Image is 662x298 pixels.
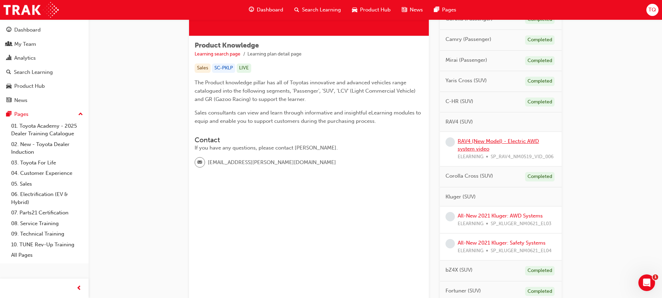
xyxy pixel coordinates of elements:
span: news-icon [402,6,407,14]
div: Completed [525,77,555,86]
a: Analytics [3,52,86,65]
li: Learning plan detail page [247,50,302,58]
a: News [3,94,86,107]
a: 10. TUNE Rev-Up Training [8,239,86,250]
span: search-icon [6,69,11,76]
span: search-icon [294,6,299,14]
a: car-iconProduct Hub [346,3,396,17]
div: If you have any questions, please contact [PERSON_NAME]. [195,144,423,152]
span: Camry (Passenger) [446,35,491,43]
button: DashboardMy TeamAnalyticsSearch LearningProduct HubNews [3,22,86,108]
span: SP_KLUGER_NM0621_EL03 [491,220,551,228]
div: News [14,96,27,104]
div: SC-PKLP [212,63,235,73]
span: SP_KLUGER_NM0621_EL04 [491,247,551,255]
span: The Product knowledge pillar has all of Toyotas innovative and advanced vehicles range catalogued... [195,79,417,102]
span: Pages [442,6,456,14]
a: RAV4 (New Model) - Electric AWD system video [458,138,539,152]
span: Corolla Cross (SUV) [446,172,493,180]
div: Search Learning [14,68,53,76]
span: pages-icon [434,6,439,14]
span: Fortuner (SUV) [446,287,481,295]
a: search-iconSearch Learning [289,3,346,17]
span: bZ4X (SUV) [446,266,473,274]
div: Completed [525,97,555,107]
img: Trak [3,2,59,18]
div: Sales [195,63,211,73]
a: My Team [3,38,86,51]
span: email-icon [197,158,202,167]
div: Completed [525,56,555,66]
span: Kluger (SUV) [446,193,476,201]
span: learningRecordVerb_NONE-icon [446,239,455,248]
div: Pages [14,110,28,118]
span: 1 [653,274,658,280]
span: news-icon [6,97,11,104]
button: Pages [3,108,86,121]
a: 05. Sales [8,179,86,189]
span: car-icon [6,83,11,90]
span: learningRecordVerb_NONE-icon [446,212,455,221]
a: Learning search page [195,51,240,57]
a: news-iconNews [396,3,428,17]
a: Product Hub [3,80,86,93]
span: Sales consultants can view and learn through informative and insightful eLearning modules to equi... [195,110,422,124]
span: up-icon [78,110,83,119]
a: All Pages [8,250,86,261]
span: car-icon [352,6,357,14]
span: Product Hub [360,6,391,14]
div: Completed [525,172,555,181]
span: Product Knowledge [195,41,259,49]
div: Completed [525,287,555,296]
div: Analytics [14,54,36,62]
a: 03. Toyota For Life [8,157,86,168]
span: Mirai (Passenger) [446,56,487,64]
span: Yaris Cross (SUV) [446,77,487,85]
span: guage-icon [249,6,254,14]
button: TQ [646,4,659,16]
span: people-icon [6,41,11,48]
span: chart-icon [6,55,11,61]
div: Completed [525,35,555,45]
span: prev-icon [76,284,82,293]
span: Search Learning [302,6,341,14]
a: 01. Toyota Academy - 2025 Dealer Training Catalogue [8,121,86,139]
span: TQ [648,6,656,14]
iframe: Intercom live chat [638,274,655,291]
a: 08. Service Training [8,218,86,229]
div: Completed [525,266,555,275]
a: 06. Electrification (EV & Hybrid) [8,189,86,207]
a: 02. New - Toyota Dealer Induction [8,139,86,157]
a: Dashboard [3,24,86,36]
span: C-HR (SUV) [446,97,473,105]
div: Product Hub [14,82,45,90]
div: Dashboard [14,26,41,34]
a: pages-iconPages [428,3,462,17]
a: 09. Technical Training [8,229,86,239]
span: News [410,6,423,14]
a: 04. Customer Experience [8,168,86,179]
span: learningRecordVerb_NONE-icon [446,137,455,147]
a: Search Learning [3,66,86,79]
span: ELEARNING [458,153,483,161]
span: guage-icon [6,27,11,33]
span: ELEARNING [458,247,483,255]
a: guage-iconDashboard [243,3,289,17]
h3: Contact [195,136,423,144]
span: ELEARNING [458,220,483,228]
a: 07. Parts21 Certification [8,207,86,218]
a: All-New 2021 Kluger: Safety Systems [458,240,546,246]
span: pages-icon [6,111,11,118]
a: All-New 2021 Kluger: AWD Systems [458,213,543,219]
span: SP_RAV4_NM0519_VID_006 [491,153,554,161]
div: My Team [14,40,36,48]
div: LIVE [237,63,251,73]
span: [EMAIL_ADDRESS][PERSON_NAME][DOMAIN_NAME] [208,159,336,167]
span: RAV4 (SUV) [446,118,473,126]
span: Dashboard [257,6,283,14]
